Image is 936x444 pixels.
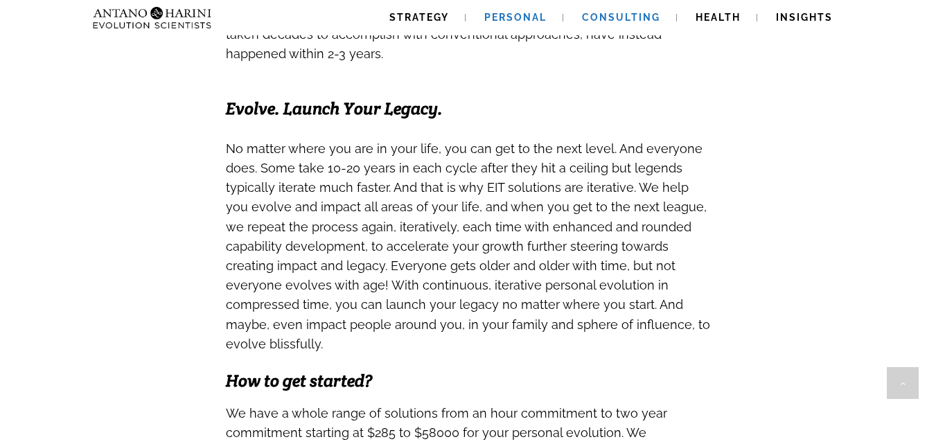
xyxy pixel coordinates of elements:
[484,12,547,23] span: Personal
[226,370,372,391] span: How to get started?
[696,12,741,23] span: Health
[226,98,443,119] span: Evolve. Launch Your Legacy.
[226,141,707,273] span: No matter where you are in your life, you can get to the next level. And everyone does. Some take...
[582,12,660,23] span: Consulting
[776,12,833,23] span: Insights
[226,258,710,351] span: veryone gets older and older with time, but not everyone evolves with age! With continuous, itera...
[389,12,449,23] span: Strategy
